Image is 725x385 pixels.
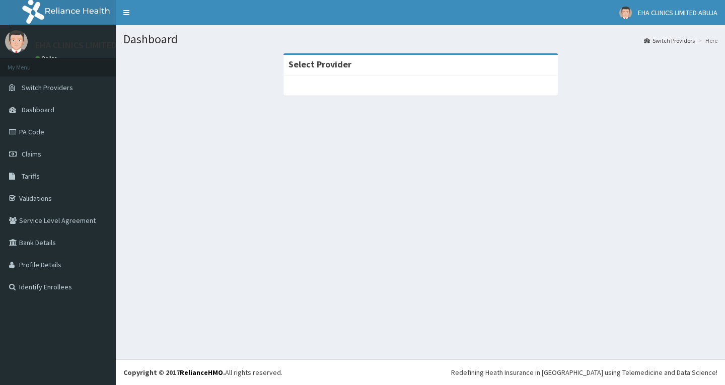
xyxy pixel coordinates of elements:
span: Claims [22,149,41,159]
span: Tariffs [22,172,40,181]
h1: Dashboard [123,33,717,46]
footer: All rights reserved. [116,359,725,385]
img: User Image [619,7,632,19]
img: User Image [5,30,28,53]
a: Online [35,55,59,62]
a: Switch Providers [644,36,695,45]
span: Switch Providers [22,83,73,92]
li: Here [696,36,717,45]
span: EHA CLINICS LIMITED ABUJA [638,8,717,17]
strong: Select Provider [288,58,351,70]
strong: Copyright © 2017 . [123,368,225,377]
div: Redefining Heath Insurance in [GEOGRAPHIC_DATA] using Telemedicine and Data Science! [451,367,717,377]
span: Dashboard [22,105,54,114]
a: RelianceHMO [180,368,223,377]
p: EHA CLINICS LIMITED ABUJA [35,41,144,50]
